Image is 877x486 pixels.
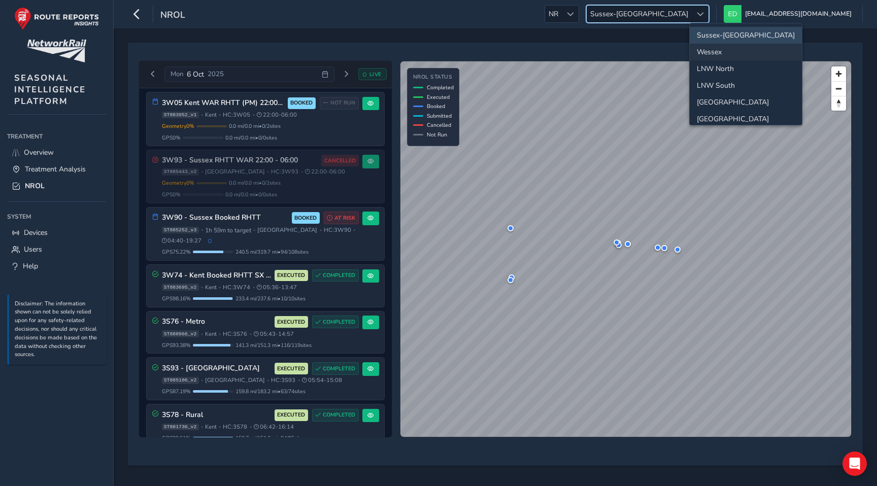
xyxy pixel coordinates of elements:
h3: 3S78 - Rural [162,411,271,420]
span: 0.0 mi / 0.0 mi • 0 / 2 sites [229,179,281,187]
button: [EMAIL_ADDRESS][DOMAIN_NAME] [724,5,855,23]
span: Treatment Analysis [25,164,86,174]
span: 141.3 mi / 151.3 mi • 116 / 119 sites [235,341,312,349]
span: COMPLETED [323,318,355,326]
span: COMPLETED [323,271,355,280]
span: • [201,285,203,290]
span: 150.7 mi / 151.3 mi • 94 / 95 sites [235,434,306,442]
span: ST885106_v2 [162,377,199,384]
span: 6 Oct [187,70,204,79]
span: NROL [25,181,45,191]
span: • [201,169,203,175]
button: Zoom out [831,81,846,96]
span: ST880966_v2 [162,330,199,337]
span: COMPLETED [323,411,355,419]
span: GPS 0 % [162,134,181,142]
span: ST883952_v1 [162,112,199,119]
span: CANCELLED [324,157,356,165]
span: SEASONAL INTELLIGENCE PLATFORM [14,72,86,107]
span: • [201,112,203,118]
span: Not Run [427,131,447,138]
span: • [219,331,221,337]
span: NROL [160,9,185,23]
span: • [267,169,269,175]
button: Previous day [145,68,161,81]
span: EXECUTED [277,411,305,419]
span: Completed [427,84,454,91]
span: 1h 59m to target [205,226,251,234]
span: [GEOGRAPHIC_DATA] [257,226,317,234]
span: Geometry 0 % [162,122,194,130]
div: System [7,209,106,224]
span: GPS 93.38 % [162,341,191,349]
a: Users [7,241,106,258]
a: Treatment Analysis [7,161,106,178]
span: NR [545,6,562,22]
span: 0.0 mi / 0.0 mi • 0 / 2 sites [229,122,281,130]
a: Devices [7,224,106,241]
span: Devices [24,228,48,237]
h3: 3W90 - Sussex Booked RHTT [162,214,288,222]
span: [EMAIL_ADDRESS][DOMAIN_NAME] [745,5,852,23]
span: Booked [427,102,445,110]
span: Sussex-[GEOGRAPHIC_DATA] [587,6,692,22]
span: Executed [427,93,450,101]
span: GPS 98.16 % [162,295,191,302]
span: • [267,377,269,383]
span: • [353,227,355,233]
h3: 3S76 - Metro [162,318,271,326]
span: 05:36 - 13:47 [257,284,297,291]
span: • [201,331,203,337]
span: 22:00 - 06:00 [305,168,345,176]
li: Wales [690,111,802,127]
li: Wessex [690,44,802,60]
span: NOT RUN [330,99,355,107]
span: Geometry 0 % [162,179,194,187]
h4: NROL Status [413,74,454,81]
span: GPS 75.22 % [162,248,191,256]
span: HC: 3S93 [271,376,295,384]
span: BOOKED [290,99,313,107]
span: 05:54 - 15:08 [302,376,342,384]
span: • [320,227,322,233]
li: LNW South [690,77,802,94]
span: 04:40 - 19:27 [162,237,202,245]
span: 22:00 - 06:00 [257,111,297,119]
span: 2025 [208,70,224,79]
span: Kent [205,284,217,291]
img: rr logo [14,7,99,30]
span: [GEOGRAPHIC_DATA] [205,168,265,176]
h3: 3W74 - Kent Booked RHTT SX (AM) [162,271,271,280]
span: • [253,112,255,118]
span: Cancelled [427,121,451,129]
h3: 3W93 - Sussex RHTT WAR 22:00 - 06:00 [162,156,318,165]
a: Help [7,258,106,274]
span: COMPLETED [323,365,355,373]
span: EXECUTED [277,271,305,280]
span: HC: 3W93 [271,168,298,176]
span: 240.5 mi / 319.7 mi • 94 / 108 sites [235,248,309,256]
span: 0.0 mi / 0.0 mi • 0 / 0 sites [225,191,277,198]
span: HC: 3S78 [223,423,247,431]
span: HC: 3S76 [223,330,247,338]
span: • [250,424,252,430]
span: • [253,285,255,290]
span: Kent [205,330,217,338]
img: customer logo [27,40,86,62]
span: Kent [205,111,217,119]
span: 0.0 mi / 0.0 mi • 0 / 0 sites [225,134,277,142]
span: • [219,424,221,430]
span: • [201,377,203,383]
span: 233.4 mi / 237.6 mi • 10 / 10 sites [235,295,306,302]
span: GPS 87.19 % [162,388,191,395]
span: • [201,424,203,430]
img: diamond-layout [724,5,741,23]
span: • [298,377,300,383]
li: North and East [690,94,802,111]
a: Overview [7,144,106,161]
button: Zoom in [831,66,846,81]
span: • [250,331,252,337]
span: Users [24,245,42,254]
span: GPS 0 % [162,191,181,198]
span: HC: 3W05 [223,111,250,119]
